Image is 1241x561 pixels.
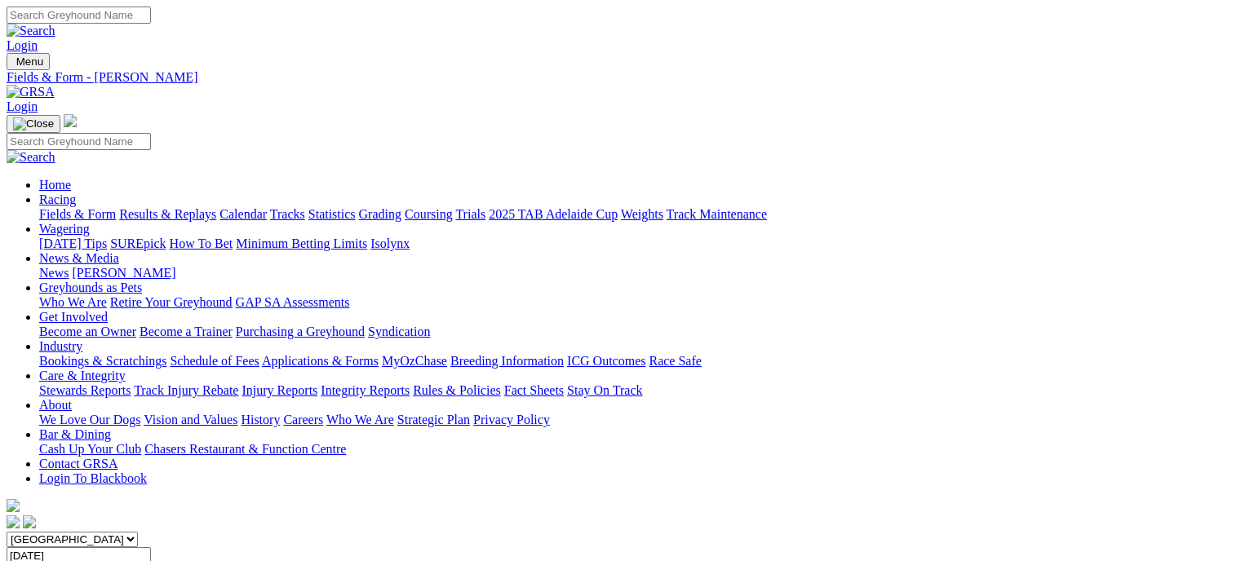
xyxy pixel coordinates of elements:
div: Wagering [39,236,1234,251]
a: Fact Sheets [504,383,564,397]
a: Retire Your Greyhound [110,295,233,309]
a: History [241,413,280,426]
a: Calendar [219,207,267,221]
a: Weights [621,207,663,221]
a: Become a Trainer [140,325,233,338]
a: Tracks [270,207,305,221]
a: News [39,266,69,280]
img: Search [7,24,55,38]
a: How To Bet [170,236,233,250]
div: Care & Integrity [39,383,1234,398]
img: logo-grsa-white.png [7,499,20,512]
div: Bar & Dining [39,442,1234,457]
a: Syndication [368,325,430,338]
a: Coursing [405,207,453,221]
a: Who We Are [326,413,394,426]
a: Login [7,99,38,113]
a: Isolynx [370,236,410,250]
a: About [39,398,72,412]
img: facebook.svg [7,515,20,528]
a: Race Safe [649,354,701,368]
a: [DATE] Tips [39,236,107,250]
img: GRSA [7,85,55,99]
a: MyOzChase [382,354,447,368]
img: Search [7,150,55,165]
a: Chasers Restaurant & Function Centre [144,442,346,456]
div: Racing [39,207,1234,222]
a: Home [39,178,71,192]
button: Toggle navigation [7,53,50,70]
button: Toggle navigation [7,115,60,133]
div: News & Media [39,266,1234,280]
a: Injury Reports [242,383,317,397]
a: Minimum Betting Limits [236,236,367,250]
a: Who We Are [39,295,107,309]
a: Cash Up Your Club [39,442,141,456]
a: Fields & Form - [PERSON_NAME] [7,70,1234,85]
a: Racing [39,192,76,206]
a: Bar & Dining [39,427,111,441]
a: 2025 TAB Adelaide Cup [489,207,618,221]
a: Fields & Form [39,207,116,221]
a: Stewards Reports [39,383,131,397]
a: Results & Replays [119,207,216,221]
img: Close [13,117,54,130]
img: logo-grsa-white.png [64,114,77,127]
a: Bookings & Scratchings [39,354,166,368]
div: Industry [39,354,1234,369]
a: Privacy Policy [473,413,550,426]
div: About [39,413,1234,427]
div: Greyhounds as Pets [39,295,1234,310]
a: Breeding Information [450,354,564,368]
a: ICG Outcomes [567,354,645,368]
img: twitter.svg [23,515,36,528]
a: Login To Blackbook [39,471,147,485]
a: Become an Owner [39,325,136,338]
a: Wagering [39,222,90,236]
input: Search [7,7,151,24]
a: Grading [359,207,401,221]
a: Industry [39,339,82,353]
a: Get Involved [39,310,108,324]
a: Stay On Track [567,383,642,397]
a: Rules & Policies [413,383,501,397]
a: Track Injury Rebate [134,383,238,397]
a: Greyhounds as Pets [39,280,142,294]
a: Care & Integrity [39,369,126,382]
a: [PERSON_NAME] [72,266,175,280]
a: Vision and Values [144,413,237,426]
a: GAP SA Assessments [236,295,350,309]
a: We Love Our Dogs [39,413,140,426]
a: Schedule of Fees [170,354,259,368]
a: Integrity Reports [321,383,410,397]
a: Purchasing a Greyhound [236,325,365,338]
a: Contact GRSA [39,457,117,470]
span: Menu [16,55,43,68]
a: Track Maintenance [667,207,767,221]
a: Applications & Forms [262,354,379,368]
a: Strategic Plan [397,413,470,426]
input: Search [7,133,151,150]
a: Statistics [308,207,356,221]
a: News & Media [39,251,119,265]
a: Trials [455,207,485,221]
a: Careers [283,413,323,426]
div: Get Involved [39,325,1234,339]
a: Login [7,38,38,52]
a: SUREpick [110,236,166,250]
